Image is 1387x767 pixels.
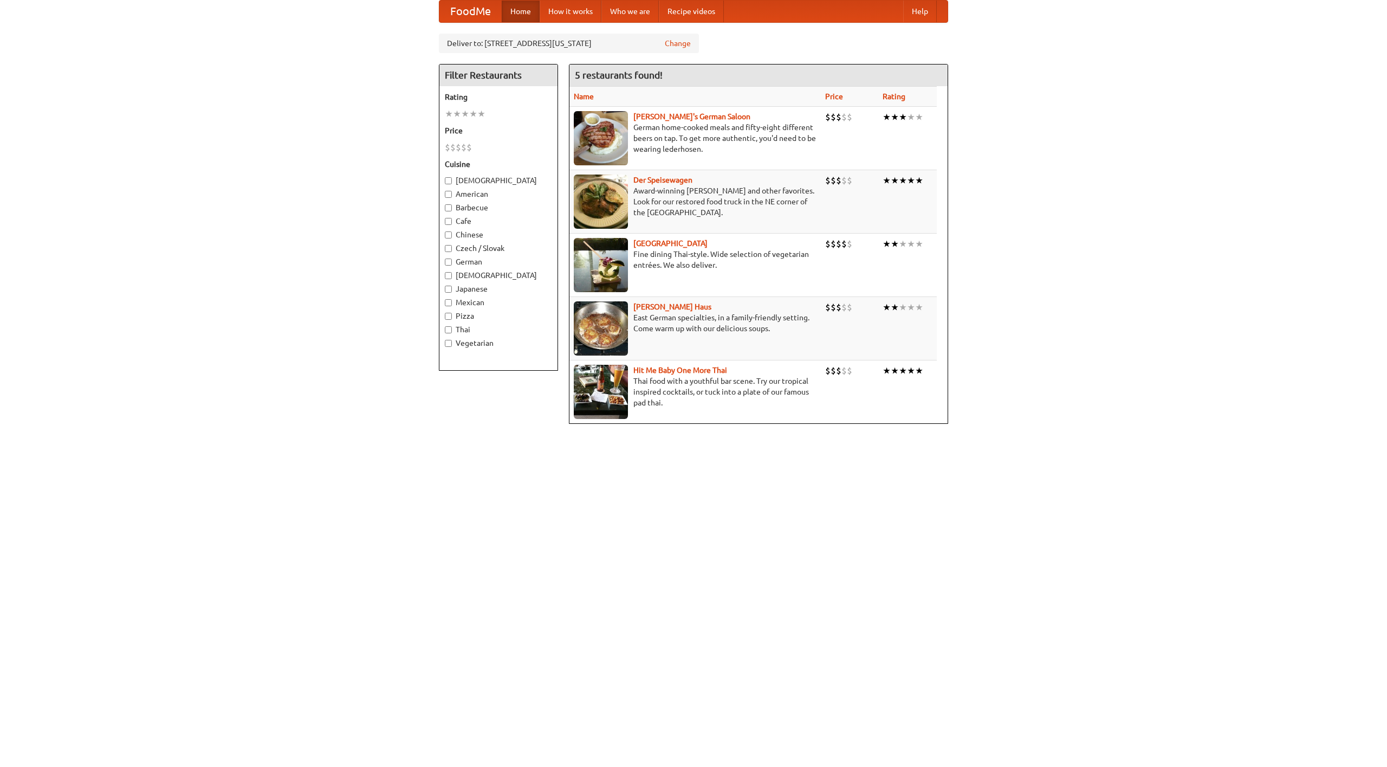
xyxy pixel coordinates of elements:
input: Mexican [445,299,452,306]
li: $ [847,365,852,377]
li: ★ [453,108,461,120]
p: Award-winning [PERSON_NAME] and other favorites. Look for our restored food truck in the NE corne... [574,185,816,218]
li: ★ [907,365,915,377]
label: Mexican [445,297,552,308]
li: ★ [899,301,907,313]
label: Thai [445,324,552,335]
a: How it works [540,1,601,22]
input: Czech / Slovak [445,245,452,252]
a: Rating [883,92,905,101]
li: $ [825,301,831,313]
li: ★ [891,111,899,123]
li: ★ [461,108,469,120]
li: ★ [883,175,891,186]
li: ★ [915,238,923,250]
input: Barbecue [445,204,452,211]
li: ★ [907,175,915,186]
li: $ [836,111,841,123]
li: $ [841,111,847,123]
label: Cafe [445,216,552,227]
li: ★ [915,175,923,186]
li: ★ [907,111,915,123]
li: $ [841,301,847,313]
li: $ [836,175,841,186]
input: [DEMOGRAPHIC_DATA] [445,272,452,279]
p: German home-cooked meals and fifty-eight different beers on tap. To get more authentic, you'd nee... [574,122,816,154]
li: ★ [915,111,923,123]
li: ★ [445,108,453,120]
li: $ [847,238,852,250]
label: Vegetarian [445,338,552,349]
li: $ [445,141,450,153]
li: $ [466,141,472,153]
a: [GEOGRAPHIC_DATA] [633,239,708,248]
a: Der Speisewagen [633,176,692,184]
a: [PERSON_NAME] Haus [633,302,711,311]
label: Czech / Slovak [445,243,552,254]
li: ★ [915,301,923,313]
input: Chinese [445,231,452,239]
ng-pluralize: 5 restaurants found! [575,70,663,80]
label: Japanese [445,283,552,294]
li: $ [847,175,852,186]
h5: Cuisine [445,159,552,170]
li: ★ [891,238,899,250]
li: ★ [899,365,907,377]
li: ★ [907,301,915,313]
li: $ [825,111,831,123]
input: Vegetarian [445,340,452,347]
label: [DEMOGRAPHIC_DATA] [445,175,552,186]
label: Pizza [445,311,552,321]
li: $ [847,111,852,123]
a: FoodMe [439,1,502,22]
img: kohlhaus.jpg [574,301,628,356]
img: speisewagen.jpg [574,175,628,229]
li: ★ [891,175,899,186]
li: $ [836,238,841,250]
li: $ [825,238,831,250]
img: babythai.jpg [574,365,628,419]
h5: Price [445,125,552,136]
h5: Rating [445,92,552,102]
li: $ [456,141,461,153]
li: $ [831,301,836,313]
p: Fine dining Thai-style. Wide selection of vegetarian entrées. We also deliver. [574,249,816,270]
li: ★ [469,108,477,120]
a: Name [574,92,594,101]
li: $ [831,238,836,250]
input: Thai [445,326,452,333]
input: American [445,191,452,198]
li: ★ [883,111,891,123]
li: ★ [899,111,907,123]
p: Thai food with a youthful bar scene. Try our tropical inspired cocktails, or tuck into a plate of... [574,376,816,408]
label: [DEMOGRAPHIC_DATA] [445,270,552,281]
li: ★ [915,365,923,377]
li: ★ [883,365,891,377]
a: Hit Me Baby One More Thai [633,366,727,375]
label: Barbecue [445,202,552,213]
img: esthers.jpg [574,111,628,165]
label: Chinese [445,229,552,240]
a: Home [502,1,540,22]
a: Help [903,1,937,22]
input: [DEMOGRAPHIC_DATA] [445,177,452,184]
input: Cafe [445,218,452,225]
li: ★ [907,238,915,250]
a: Recipe videos [659,1,724,22]
li: ★ [891,301,899,313]
input: Japanese [445,286,452,293]
li: $ [831,175,836,186]
li: $ [831,365,836,377]
label: American [445,189,552,199]
li: $ [841,238,847,250]
a: [PERSON_NAME]'s German Saloon [633,112,750,121]
li: $ [461,141,466,153]
a: Price [825,92,843,101]
li: $ [841,175,847,186]
li: ★ [899,175,907,186]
